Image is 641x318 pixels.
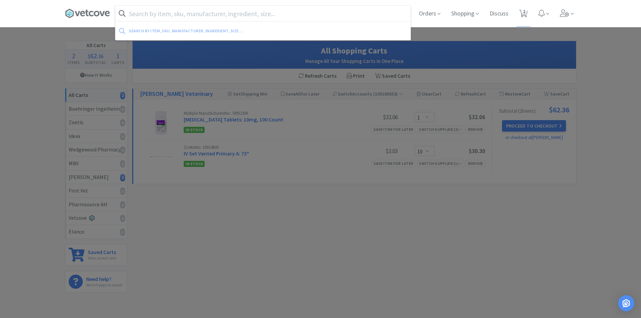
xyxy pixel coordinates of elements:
[115,6,411,21] input: Search by item, sku, manufacturer, ingredient, size...
[517,11,530,17] a: 2
[618,295,634,311] div: Open Intercom Messenger
[129,26,324,36] div: Search by item, sku, manufacturer, ingredient, size...
[487,11,511,17] a: Discuss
